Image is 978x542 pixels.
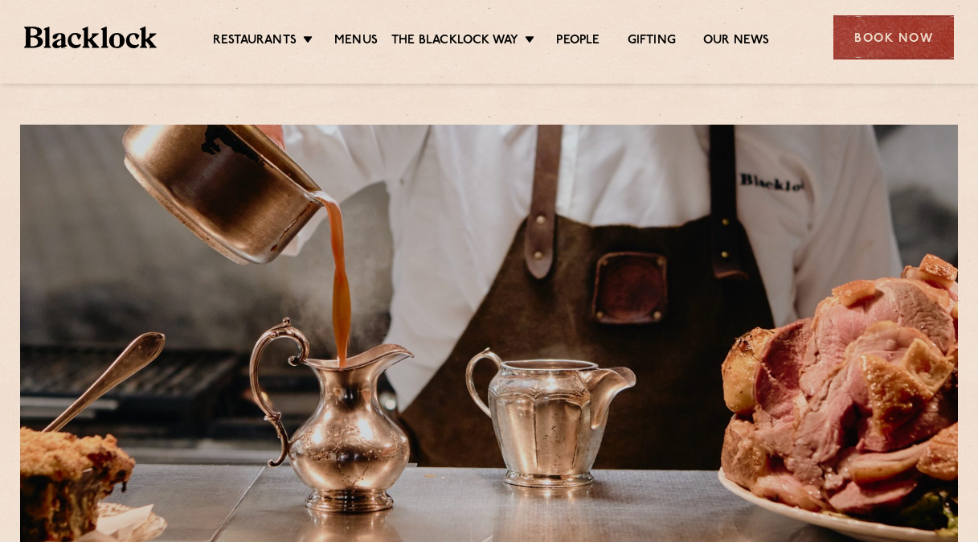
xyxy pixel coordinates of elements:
[833,15,954,60] div: Book Now
[628,33,676,51] a: Gifting
[213,33,297,51] a: Restaurants
[391,33,518,51] a: The Blacklock Way
[24,27,157,49] img: BL_Textured_Logo-footer-cropped.svg
[334,33,378,51] a: Menus
[556,33,599,51] a: People
[703,33,770,51] a: Our News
